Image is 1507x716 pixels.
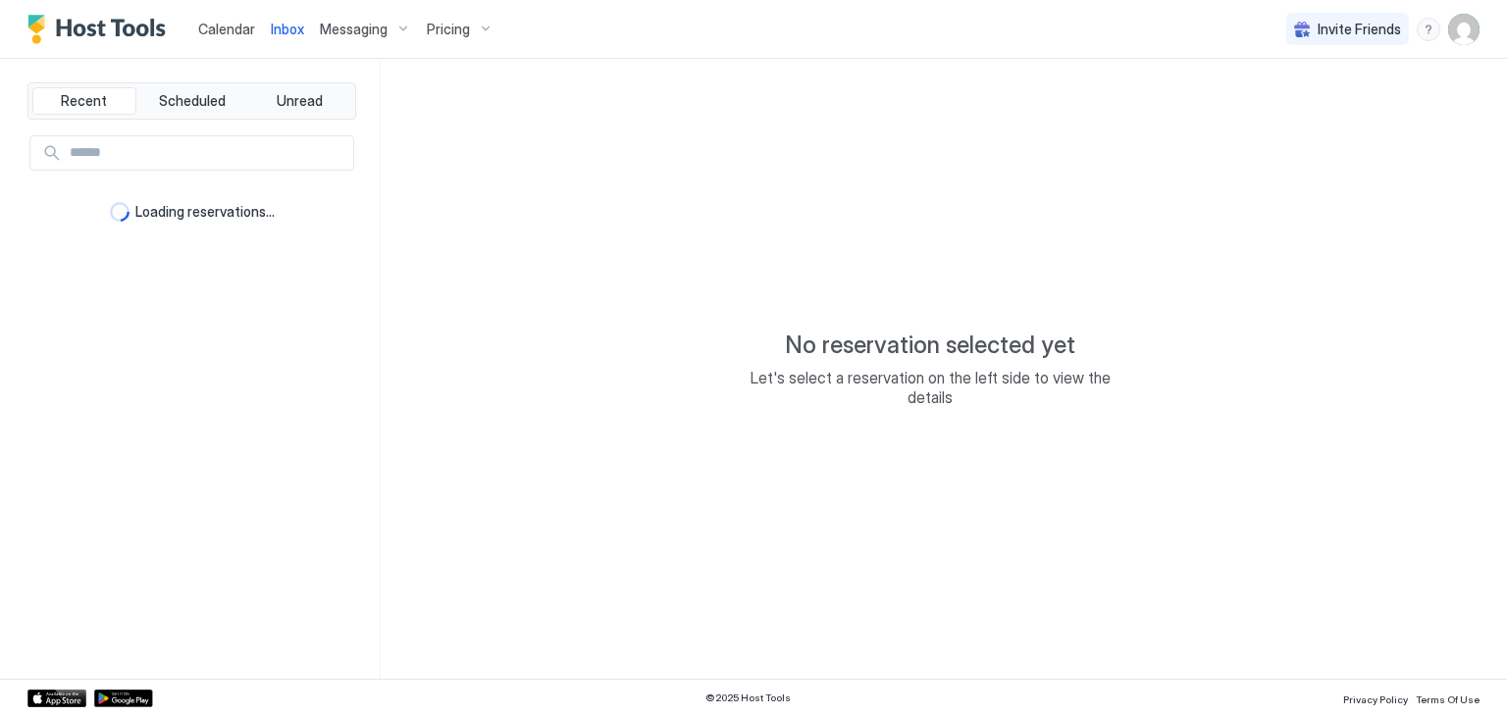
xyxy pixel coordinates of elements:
[159,92,226,110] span: Scheduled
[247,87,351,115] button: Unread
[94,690,153,707] a: Google Play Store
[62,136,353,170] input: Input Field
[27,690,86,707] a: App Store
[271,19,304,39] a: Inbox
[705,691,791,704] span: © 2025 Host Tools
[271,21,304,37] span: Inbox
[1318,21,1401,38] span: Invite Friends
[734,368,1126,407] span: Let's select a reservation on the left side to view the details
[277,92,323,110] span: Unread
[1448,14,1480,45] div: User profile
[1416,688,1480,708] a: Terms Of Use
[785,331,1075,360] span: No reservation selected yet
[1343,693,1408,705] span: Privacy Policy
[427,21,470,38] span: Pricing
[1417,18,1440,41] div: menu
[61,92,107,110] span: Recent
[198,21,255,37] span: Calendar
[135,203,275,221] span: Loading reservations...
[27,15,175,44] a: Host Tools Logo
[1416,693,1480,705] span: Terms Of Use
[110,202,130,222] div: loading
[320,21,388,38] span: Messaging
[27,82,356,120] div: tab-group
[140,87,244,115] button: Scheduled
[198,19,255,39] a: Calendar
[32,87,136,115] button: Recent
[1343,688,1408,708] a: Privacy Policy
